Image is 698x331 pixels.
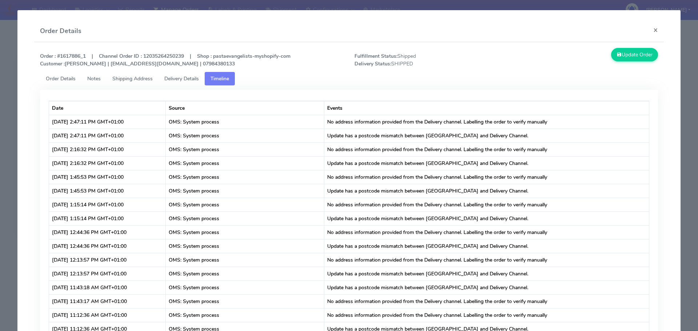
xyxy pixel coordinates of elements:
td: Update has a postcode mismatch between [GEOGRAPHIC_DATA] and Delivery Channel. [324,184,649,198]
td: No address information provided from the Delivery channel. Labelling the order to verify manually [324,308,649,322]
strong: Order : #1617886_1 | Channel Order ID : 12035264250239 | Shop : pastaevangelists-myshopify-com [P... [40,53,290,67]
td: OMS: System process [166,211,324,225]
td: OMS: System process [166,170,324,184]
td: [DATE] 2:47:11 PM GMT+01:00 [49,115,166,129]
td: Update has a postcode mismatch between [GEOGRAPHIC_DATA] and Delivery Channel. [324,156,649,170]
td: [DATE] 11:12:36 AM GMT+01:00 [49,308,166,322]
th: Events [324,101,649,115]
td: Update has a postcode mismatch between [GEOGRAPHIC_DATA] and Delivery Channel. [324,280,649,294]
td: [DATE] 2:16:32 PM GMT+01:00 [49,142,166,156]
td: OMS: System process [166,115,324,129]
button: Update Order [611,48,658,61]
td: Update has a postcode mismatch between [GEOGRAPHIC_DATA] and Delivery Channel. [324,239,649,253]
td: [DATE] 1:45:53 PM GMT+01:00 [49,184,166,198]
td: Update has a postcode mismatch between [GEOGRAPHIC_DATA] and Delivery Channel. [324,267,649,280]
strong: Delivery Status: [354,60,391,67]
td: OMS: System process [166,308,324,322]
td: Update has a postcode mismatch between [GEOGRAPHIC_DATA] and Delivery Channel. [324,211,649,225]
td: OMS: System process [166,294,324,308]
td: Update has a postcode mismatch between [GEOGRAPHIC_DATA] and Delivery Channel. [324,129,649,142]
td: OMS: System process [166,156,324,170]
td: OMS: System process [166,184,324,198]
td: [DATE] 11:43:18 AM GMT+01:00 [49,280,166,294]
td: [DATE] 12:44:36 PM GMT+01:00 [49,225,166,239]
th: Source [166,101,324,115]
td: No address information provided from the Delivery channel. Labelling the order to verify manually [324,225,649,239]
td: [DATE] 1:15:14 PM GMT+01:00 [49,211,166,225]
td: [DATE] 2:47:11 PM GMT+01:00 [49,129,166,142]
td: No address information provided from the Delivery channel. Labelling the order to verify manually [324,294,649,308]
td: No address information provided from the Delivery channel. Labelling the order to verify manually [324,253,649,267]
button: Close [647,20,664,40]
td: OMS: System process [166,129,324,142]
td: OMS: System process [166,253,324,267]
strong: Fulfillment Status: [354,53,397,60]
td: OMS: System process [166,142,324,156]
span: Timeline [210,75,229,82]
td: OMS: System process [166,239,324,253]
td: OMS: System process [166,280,324,294]
td: [DATE] 1:15:14 PM GMT+01:00 [49,198,166,211]
td: No address information provided from the Delivery channel. Labelling the order to verify manually [324,115,649,129]
td: [DATE] 11:43:17 AM GMT+01:00 [49,294,166,308]
ul: Tabs [40,72,658,85]
td: OMS: System process [166,198,324,211]
span: Notes [87,75,101,82]
span: Shipped SHIPPED [349,52,506,68]
span: Shipping Address [112,75,153,82]
td: OMS: System process [166,225,324,239]
th: Date [49,101,166,115]
h4: Order Details [40,26,81,36]
td: OMS: System process [166,267,324,280]
span: Delivery Details [164,75,199,82]
td: No address information provided from the Delivery channel. Labelling the order to verify manually [324,142,649,156]
td: [DATE] 1:45:53 PM GMT+01:00 [49,170,166,184]
td: [DATE] 2:16:32 PM GMT+01:00 [49,156,166,170]
td: [DATE] 12:13:57 PM GMT+01:00 [49,267,166,280]
td: [DATE] 12:44:36 PM GMT+01:00 [49,239,166,253]
td: No address information provided from the Delivery channel. Labelling the order to verify manually [324,170,649,184]
span: Order Details [46,75,76,82]
td: No address information provided from the Delivery channel. Labelling the order to verify manually [324,198,649,211]
strong: Customer : [40,60,65,67]
td: [DATE] 12:13:57 PM GMT+01:00 [49,253,166,267]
